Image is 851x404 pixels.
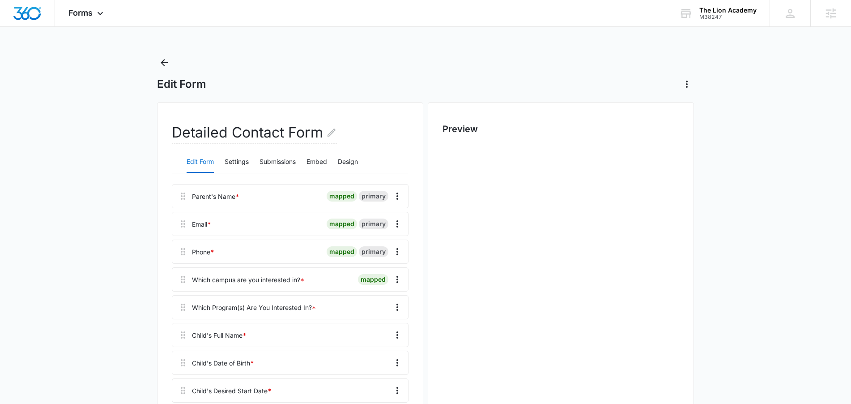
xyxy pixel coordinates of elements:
[359,219,388,229] div: primary
[390,245,404,259] button: Overflow Menu
[680,77,694,91] button: Actions
[338,151,358,173] button: Design
[192,192,239,201] div: Parent's Name
[157,56,171,70] button: Back
[68,8,93,17] span: Forms
[699,14,757,20] div: account id
[192,247,214,257] div: Phone
[192,303,316,312] div: Which Program(s) Are You Interested In?
[192,219,211,229] div: Email
[443,122,679,136] h2: Preview
[390,189,404,203] button: Overflow Menu
[390,217,404,231] button: Overflow Menu
[172,122,337,144] h2: Detailed Contact Form
[359,246,388,257] div: primary
[157,77,206,91] h1: Edit Form
[699,7,757,14] div: account name
[187,151,214,173] button: Edit Form
[390,383,404,398] button: Overflow Menu
[390,356,404,370] button: Overflow Menu
[327,219,357,229] div: mapped
[327,246,357,257] div: mapped
[326,122,337,143] button: Edit Form Name
[225,151,249,173] button: Settings
[390,328,404,342] button: Overflow Menu
[192,386,272,395] div: Child's Desired Start Date
[192,358,254,368] div: Child's Date of Birth
[359,191,388,202] div: primary
[260,151,296,173] button: Submissions
[306,151,327,173] button: Embed
[192,331,247,340] div: Child's Full Name
[192,275,304,284] div: Which campus are you interested in?
[390,272,404,287] button: Overflow Menu
[327,191,357,202] div: mapped
[390,300,404,314] button: Overflow Menu
[358,274,388,285] div: mapped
